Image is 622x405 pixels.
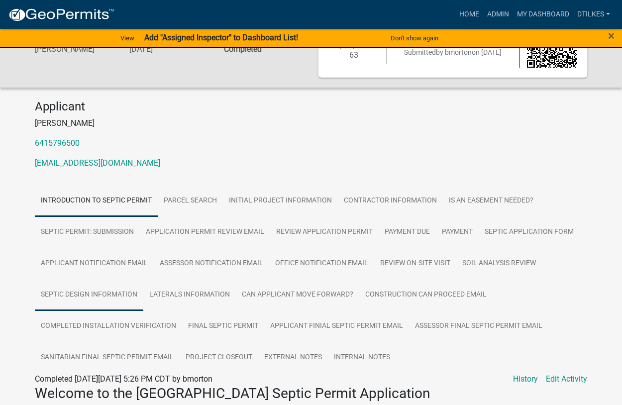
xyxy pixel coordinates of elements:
a: Contractor Information [338,185,443,217]
a: External Notes [258,342,328,374]
a: Can Applicant Move Forward? [236,279,359,311]
a: Laterals Information [143,279,236,311]
a: Septic Application Form [479,216,580,248]
a: dtilkes [573,5,614,24]
button: Close [608,30,615,42]
a: My Dashboard [513,5,573,24]
h6: [DATE] [129,44,209,54]
a: Assessor Final Septic Permit Email [409,310,548,342]
a: Project Closeout [180,342,258,374]
p: [PERSON_NAME] [35,117,587,129]
a: History [513,373,538,385]
a: [EMAIL_ADDRESS][DOMAIN_NAME] [35,158,160,168]
span: Submitted on [DATE] [404,48,502,56]
a: Internal Notes [328,342,396,374]
h3: Welcome to the [GEOGRAPHIC_DATA] Septic Permit Application [35,385,587,402]
strong: Completed [224,44,262,54]
h6: [PERSON_NAME] [35,44,114,54]
span: × [608,29,615,43]
a: Septic Permit: Submission [35,216,140,248]
span: by bmorton [436,48,472,56]
a: Final Septic Permit [182,310,264,342]
a: Home [455,5,483,24]
a: Initial Project Information [223,185,338,217]
a: Application Permit Review Email [140,216,270,248]
a: Assessor Notification Email [154,248,269,280]
a: Sanitarian Final Septic Permit Email [35,342,180,374]
a: Completed Installation Verification [35,310,182,342]
a: Payment Due [379,216,436,248]
a: Soil Analysis Review [456,248,542,280]
a: Review Application Permit [270,216,379,248]
a: Septic Design Information [35,279,143,311]
span: Completed [DATE][DATE] 5:26 PM CDT by bmorton [35,374,212,384]
a: Review On-site Visit [374,248,456,280]
a: Edit Activity [546,373,587,385]
a: Payment [436,216,479,248]
button: Don't show again [387,30,442,46]
a: Applicant Finial Septic Permit Email [264,310,409,342]
h4: Applicant [35,100,587,114]
a: 6415796500 [35,138,80,148]
a: Parcel search [158,185,223,217]
a: Construction Can Proceed Email [359,279,493,311]
a: Admin [483,5,513,24]
a: View [116,30,138,46]
a: Applicant Notification Email [35,248,154,280]
strong: Add "Assigned Inspector" to Dashboard List! [144,33,298,42]
a: Introduction to Septic Permit [35,185,158,217]
a: Office Notification Email [269,248,374,280]
a: Is an Easement Needed? [443,185,539,217]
